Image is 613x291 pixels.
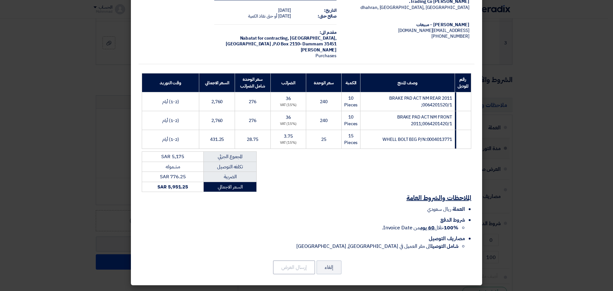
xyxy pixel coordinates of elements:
span: 3.75 [284,133,293,140]
li: الى مقر العميل في [GEOGRAPHIC_DATA], [GEOGRAPHIC_DATA] [142,242,458,250]
span: العملة [452,205,465,213]
span: 36 [286,95,291,102]
div: (15%) VAT [273,121,304,127]
th: رقم الموديل [455,73,471,92]
td: الضريبة [204,172,257,182]
td: المجموع الجزئي [204,152,257,162]
span: مشموله [166,163,180,170]
u: 60 يوم [420,224,434,232]
u: الملاحظات والشروط العامة [406,193,471,203]
span: BRAKE PAD ACT NM REAR 2011 ;0064201520/1 [389,95,452,108]
span: WHELL BOLT BIG P/N:0004013771 [382,136,452,143]
span: أو حتى نفاذ الكمية [248,13,277,19]
span: 240 [320,98,328,105]
span: Nabatat for contracting, [240,35,289,42]
td: السعر الاجمالي [204,182,257,192]
span: 2,760 [211,117,223,124]
span: ريال سعودي [427,205,451,213]
span: (1-2) أيام [162,117,179,124]
div: [PERSON_NAME] – مبيعات [347,22,469,28]
span: [DATE] [278,7,291,14]
th: الكمية [341,73,360,92]
span: 25 [321,136,326,143]
div: (15%) VAT [273,140,304,146]
th: سعر الوحدة شامل الضرائب [235,73,270,92]
th: وصف المنتج [360,73,455,92]
span: Purchases [315,52,337,59]
span: SAR 776.25 [160,173,186,180]
span: 276 [249,98,256,105]
span: BRAKE PAD ACT NM FRONT 2011;0064201420/1 [397,114,452,127]
span: 36 [286,114,291,121]
td: SAR 5,175 [142,152,204,162]
span: 276 [249,117,256,124]
span: 431.25 [210,136,224,143]
span: مصاريف التوصيل [429,235,465,242]
th: سعر الوحدة [306,73,342,92]
strong: SAR 5,951.25 [157,183,188,190]
span: dhahran, [GEOGRAPHIC_DATA], [GEOGRAPHIC_DATA] [360,4,469,11]
span: (1-2) أيام [162,98,179,105]
button: إرسال العرض [273,260,315,274]
span: [EMAIL_ADDRESS][DOMAIN_NAME] [398,27,469,34]
span: 240 [320,117,328,124]
span: [PERSON_NAME] [301,47,337,53]
td: تكلفه التوصيل [204,162,257,172]
span: [PHONE_NUMBER] [431,33,469,40]
span: 2,760 [211,98,223,105]
span: (1-2) أيام [162,136,179,143]
span: شروط الدفع [440,216,465,224]
span: خلال من Invoice Date. [382,224,458,232]
strong: صالح حتى: [318,13,337,19]
th: الضرائب [270,73,306,92]
th: وقت التوريد [142,73,199,92]
span: 10 Pieces [344,95,358,108]
span: [GEOGRAPHIC_DATA], [GEOGRAPHIC_DATA] ,P.O Box 2110- Dammam 31451 [226,35,337,47]
strong: التاريخ: [324,7,337,14]
strong: 100% [444,224,458,232]
th: السعر الاجمالي [199,73,235,92]
strong: شامل التوصيل [431,242,458,250]
span: 10 Pieces [344,114,358,127]
span: 15 Pieces [344,133,358,146]
span: 28.75 [247,136,258,143]
span: [DATE] [278,13,291,19]
strong: مقدم الى: [320,29,337,36]
div: (15%) VAT [273,103,304,108]
button: إلغاء [316,260,342,274]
